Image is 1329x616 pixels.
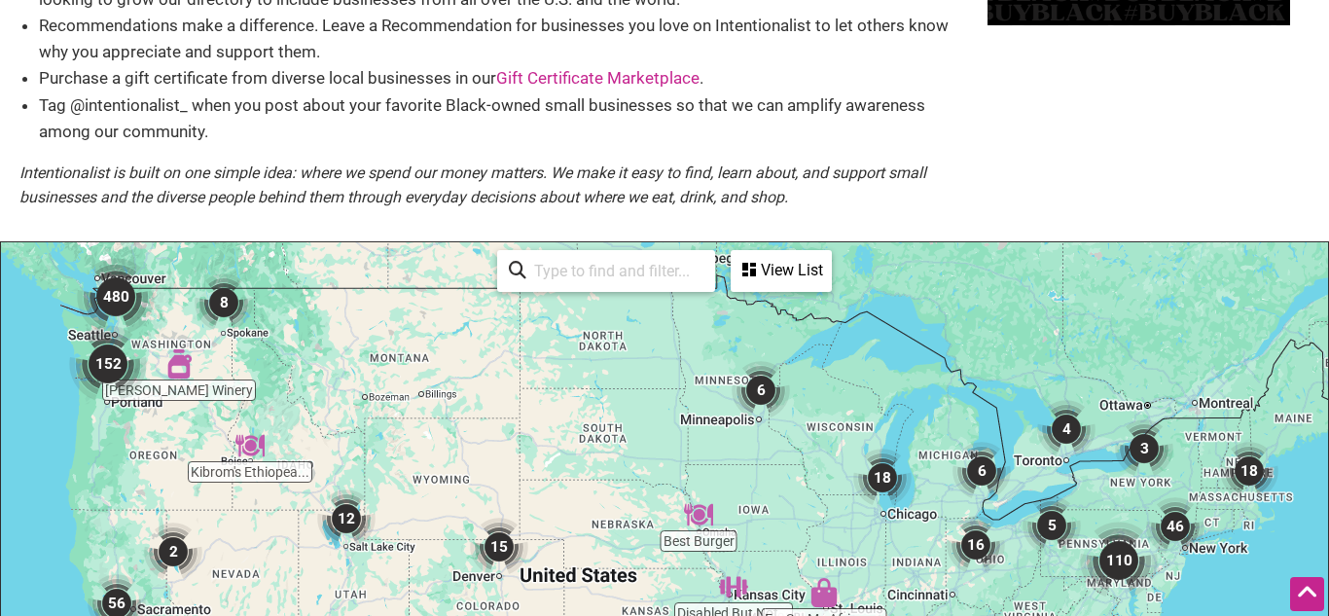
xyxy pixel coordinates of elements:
[39,13,968,65] li: Recommendations make a difference. Leave a Recommendation for businesses you love on Intentionali...
[853,449,912,507] div: 18
[947,516,1005,574] div: 16
[496,68,700,88] a: Gift Certificate Marketplace
[952,442,1011,500] div: 6
[732,361,790,419] div: 6
[1080,522,1158,599] div: 110
[19,163,926,207] em: Intentionalist is built on one simple idea: where we spend our money matters. We make it easy to ...
[1115,419,1173,478] div: 3
[719,572,748,601] div: Disabled But Not Really
[684,500,713,529] div: Best Burger
[1290,577,1324,611] div: Scroll Back to Top
[731,250,832,292] div: See a list of the visible businesses
[39,65,968,91] li: Purchase a gift certificate from diverse local businesses in our .
[733,252,830,289] div: View List
[144,523,202,581] div: 2
[39,92,968,145] li: Tag @intentionalist_ when you post about your favorite Black-owned small businesses so that we ca...
[69,325,147,403] div: 152
[526,252,703,290] input: Type to find and filter...
[497,250,715,292] div: Type to search and filter
[235,431,265,460] div: Kibrom's Ethiopean & Eritrean Food
[809,578,839,607] div: EyeSeeMe African American Children's Bookstore
[1023,496,1081,555] div: 5
[1220,442,1278,500] div: 18
[470,518,528,576] div: 15
[317,489,376,548] div: 12
[164,349,194,379] div: Frichette Winery
[77,258,155,336] div: 480
[1146,497,1204,556] div: 46
[195,273,253,332] div: 8
[1037,400,1096,458] div: 4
